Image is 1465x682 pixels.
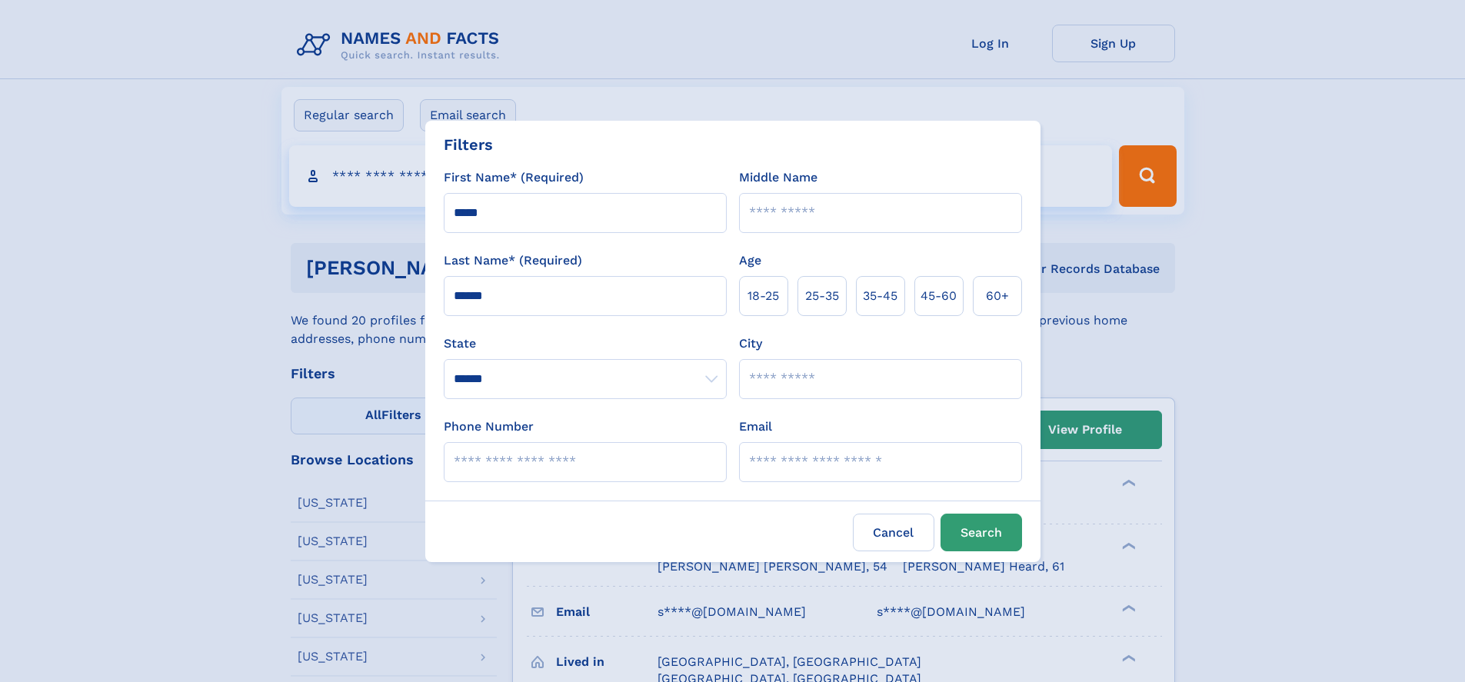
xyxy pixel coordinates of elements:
[444,168,584,187] label: First Name* (Required)
[863,287,897,305] span: 35‑45
[444,334,727,353] label: State
[444,418,534,436] label: Phone Number
[941,514,1022,551] button: Search
[444,251,582,270] label: Last Name* (Required)
[739,334,762,353] label: City
[853,514,934,551] label: Cancel
[739,418,772,436] label: Email
[739,251,761,270] label: Age
[747,287,779,305] span: 18‑25
[444,133,493,156] div: Filters
[805,287,839,305] span: 25‑35
[739,168,817,187] label: Middle Name
[921,287,957,305] span: 45‑60
[986,287,1009,305] span: 60+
